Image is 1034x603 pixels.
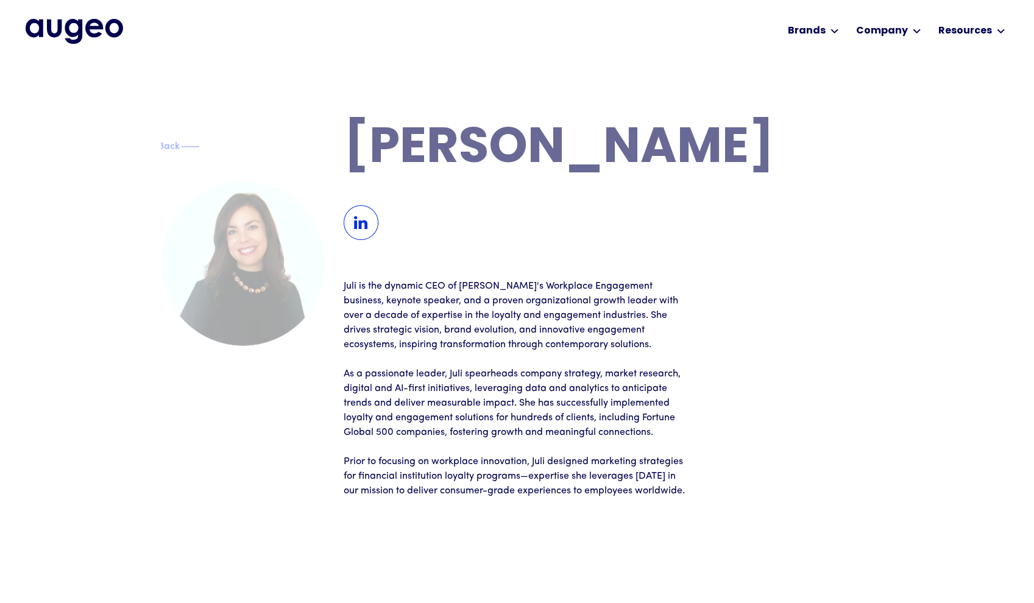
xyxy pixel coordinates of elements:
a: home [26,19,123,43]
p: Juli is the dynamic CEO of [PERSON_NAME]'s Workplace Engagement business, keynote speaker, and a ... [344,279,691,352]
a: Blue text arrowBackBlue decorative line [161,140,213,153]
div: Company [856,24,908,38]
p: ‍ [344,352,691,367]
p: ‍ [344,440,691,454]
img: Blue decorative line [181,139,199,153]
p: As a passionate leader, Juli spearheads company strategy, market research, digital and AI-first i... [344,367,691,440]
img: LinkedIn Icon [344,205,378,240]
div: Back [158,137,180,152]
p: Prior to focusing on workplace innovation, Juli designed marketing strategies for financial insti... [344,454,691,498]
div: Brands [788,24,826,38]
img: Augeo's full logo in midnight blue. [26,19,123,43]
h1: [PERSON_NAME] [344,125,874,174]
div: Resources [938,24,992,38]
